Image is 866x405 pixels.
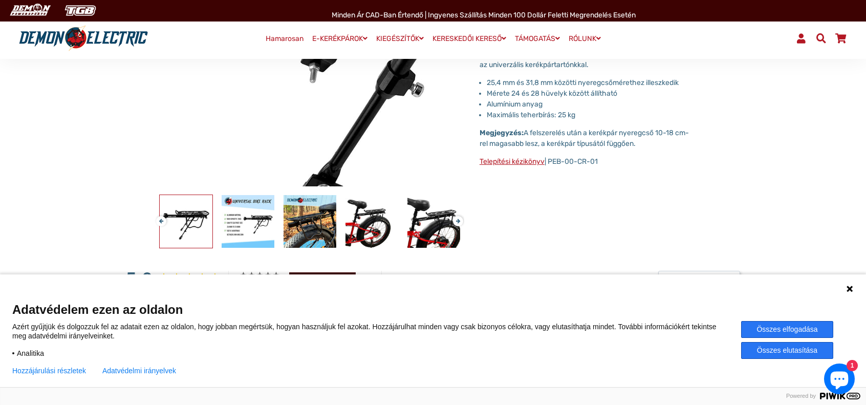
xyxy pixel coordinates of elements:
font: 5.0 [126,265,153,291]
div: 5 csillagos értékelések [289,272,356,280]
button: Előző [156,211,162,223]
img: Démon elektromos [5,2,54,19]
a: KERESKEDŐI KERESŐ [429,31,510,46]
font: E-KERÉKPÁROK [312,34,363,43]
font: Minden ár CAD-ban értendő | Ingyenes szállítás minden 100 dollár feletti megrendelés esetén [332,11,636,19]
font: Hamarosan [266,34,304,43]
button: Következő [453,211,459,223]
font: KERESKEDŐI KERESŐ [432,34,502,43]
font: Mérete 24 és 28 hüvelyk között állítható [487,89,617,98]
a: TÁMOGATÁS [511,31,564,46]
img: Univerzális kerékpártartó - Demon Electric [284,195,336,248]
button: Hozzájárulási részletek [12,367,86,375]
font: A felszerelés után a kerékpár nyeregcső 10-18 cm-rel magasabb lesz, a kerékpár típusától függően. [480,129,689,148]
font: Megjegyzés: [480,129,524,137]
font: RÓLUNK [569,34,596,43]
font: Azért gyűjtjük és dolgozzuk fel az adatait ezen az oldalon, hogy jobban megértsük, hogyan használ... [12,323,717,340]
a: Adatvédelmi irányelvek [102,367,176,375]
font: 25,4 mm és 31,8 mm közötti nyeregcsőmérethez illeszkedik [487,78,679,87]
a: RÓLUNK [565,31,604,46]
font: Alumínium anyag [487,100,543,109]
button: Összes elfogadása [741,321,833,338]
img: Demon Electric logó [15,25,151,52]
font: Maximális teherbírás: 25 kg [487,111,575,119]
font: KIEGÉSZÍTŐK [376,34,419,43]
font: TÁMOGATÁS [515,34,555,43]
a: Hamarosan [262,32,307,46]
button: Összes elutasítása [741,342,833,359]
font: Analitika [17,349,44,357]
img: Univerzális kerékpártartó - Demon Electric [345,195,398,248]
a: Telepítési kézikönyv [480,157,545,166]
a: E-KERÉKPÁROK [309,31,371,46]
font: Powered by [786,393,816,399]
font: Összes elfogadása [756,325,817,333]
span: Írjon véleményt [658,271,740,290]
img: Univerzális kerékpártartó - Demon Electric [160,195,212,248]
img: TGB Kanada [59,2,101,19]
font: Adatvédelem ezen az oldalon [12,303,183,316]
font: Összes elutasítása [757,346,817,354]
img: Univerzális kerékpártartó - Demon Electric [222,195,274,248]
font: | PEB-00-CR-01 [545,157,598,166]
font: 2 [362,272,365,281]
a: KIEGÉSZÍTŐK [373,31,427,46]
inbox-online-store-chat: Shopify online áruház chat [821,364,858,397]
img: Univerzális kerékpártartó - Demon Electric [407,195,460,248]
